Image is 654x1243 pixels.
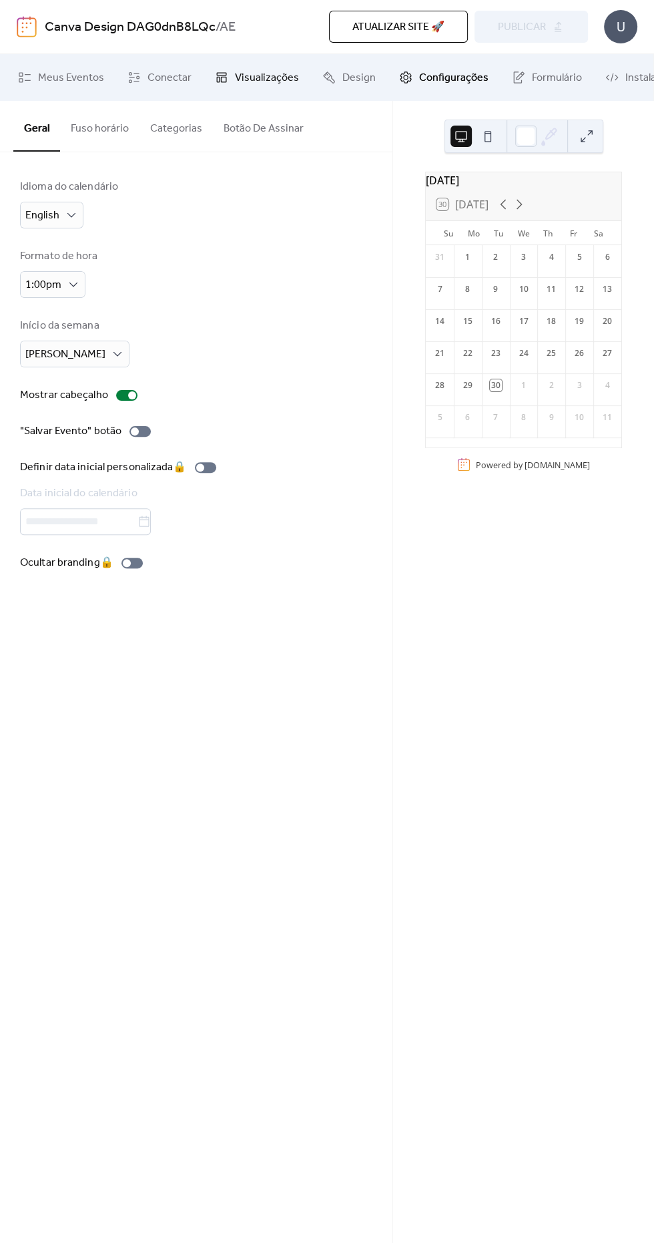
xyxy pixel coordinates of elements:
[434,315,446,327] div: 14
[235,70,299,86] span: Visualizações
[545,251,557,263] div: 4
[545,379,557,391] div: 2
[13,101,60,152] button: Geral
[601,379,613,391] div: 4
[434,283,446,295] div: 7
[561,221,585,245] div: Fr
[476,459,590,470] div: Powered by
[25,344,105,365] span: [PERSON_NAME]
[426,172,621,188] div: [DATE]
[573,347,585,359] div: 26
[462,315,474,327] div: 15
[573,411,585,423] div: 10
[586,221,611,245] div: Sa
[25,205,59,226] span: English
[517,251,529,263] div: 3
[213,101,314,150] button: Botão De Assinar
[490,283,502,295] div: 9
[205,59,309,96] a: Visualizações
[490,411,502,423] div: 7
[17,16,37,37] img: logo
[601,315,613,327] div: 20
[20,387,108,403] div: Mostrar cabeçalho
[20,318,127,334] div: Início da semana
[117,59,202,96] a: Conectar
[434,251,446,263] div: 31
[601,283,613,295] div: 13
[517,315,529,327] div: 17
[573,251,585,263] div: 5
[601,347,613,359] div: 27
[532,70,582,86] span: Formulário
[389,59,499,96] a: Configurações
[60,101,139,150] button: Fuso horário
[601,251,613,263] div: 6
[436,221,461,245] div: Su
[216,15,220,40] b: /
[462,379,474,391] div: 29
[511,221,536,245] div: We
[8,59,114,96] a: Meus Eventos
[20,179,118,195] div: Idioma do calendário
[20,423,121,439] div: "Salvar Evento" botão
[545,315,557,327] div: 18
[517,411,529,423] div: 8
[25,275,61,295] span: 1:00pm
[601,411,613,423] div: 11
[517,283,529,295] div: 10
[220,15,236,40] b: AE
[462,347,474,359] div: 22
[419,70,488,86] span: Configurações
[45,15,216,40] a: Canva Design DAG0dnB8LQc
[490,251,502,263] div: 2
[545,411,557,423] div: 9
[502,59,592,96] a: Formulário
[147,70,192,86] span: Conectar
[490,315,502,327] div: 16
[462,283,474,295] div: 8
[517,379,529,391] div: 1
[486,221,511,245] div: Tu
[20,248,98,264] div: Formato de hora
[434,347,446,359] div: 21
[573,283,585,295] div: 12
[434,379,446,391] div: 28
[490,379,502,391] div: 30
[545,283,557,295] div: 11
[536,221,561,245] div: Th
[573,315,585,327] div: 19
[38,70,104,86] span: Meus Eventos
[545,347,557,359] div: 25
[312,59,386,96] a: Design
[490,347,502,359] div: 23
[462,251,474,263] div: 1
[517,347,529,359] div: 24
[604,10,637,43] div: U
[461,221,486,245] div: Mo
[329,11,468,43] button: Atualizar site 🚀
[462,411,474,423] div: 6
[434,411,446,423] div: 5
[352,19,444,35] span: Atualizar site 🚀
[573,379,585,391] div: 3
[342,70,376,86] span: Design
[525,459,590,470] a: [DOMAIN_NAME]
[139,101,213,150] button: Categorias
